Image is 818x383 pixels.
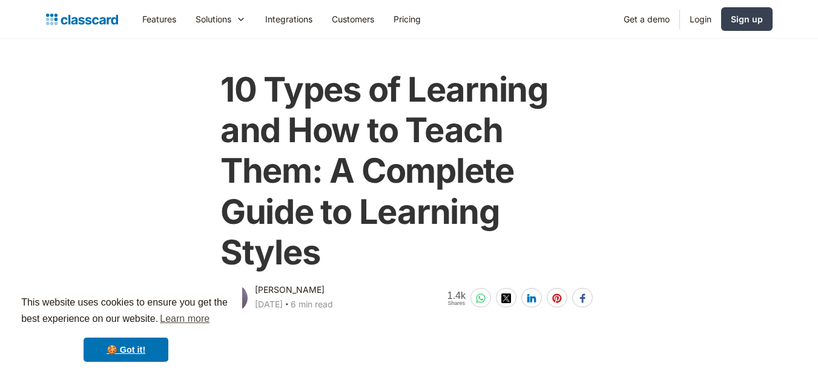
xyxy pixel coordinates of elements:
[256,5,322,33] a: Integrations
[447,290,466,301] span: 1.4k
[196,13,231,25] div: Solutions
[220,70,598,273] h1: 10 Types of Learning and How to Teach Them: A Complete Guide to Learning Styles
[384,5,430,33] a: Pricing
[614,5,679,33] a: Get a demo
[133,5,186,33] a: Features
[322,5,384,33] a: Customers
[721,7,773,31] a: Sign up
[46,11,118,28] a: home
[680,5,721,33] a: Login
[255,283,325,297] div: [PERSON_NAME]
[21,295,231,328] span: This website uses cookies to ensure you get the best experience on our website.
[186,5,256,33] div: Solutions
[552,293,562,303] img: pinterest-white sharing button
[283,297,291,314] div: ‧
[255,297,283,312] div: [DATE]
[501,293,511,303] img: twitter-white sharing button
[84,338,168,362] a: dismiss cookie message
[527,293,536,303] img: linkedin-white sharing button
[10,284,242,373] div: cookieconsent
[476,293,486,303] img: whatsapp-white sharing button
[447,301,466,306] span: Shares
[578,293,587,303] img: facebook-white sharing button
[731,13,763,25] div: Sign up
[158,310,211,328] a: learn more about cookies
[291,297,333,312] div: 6 min read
